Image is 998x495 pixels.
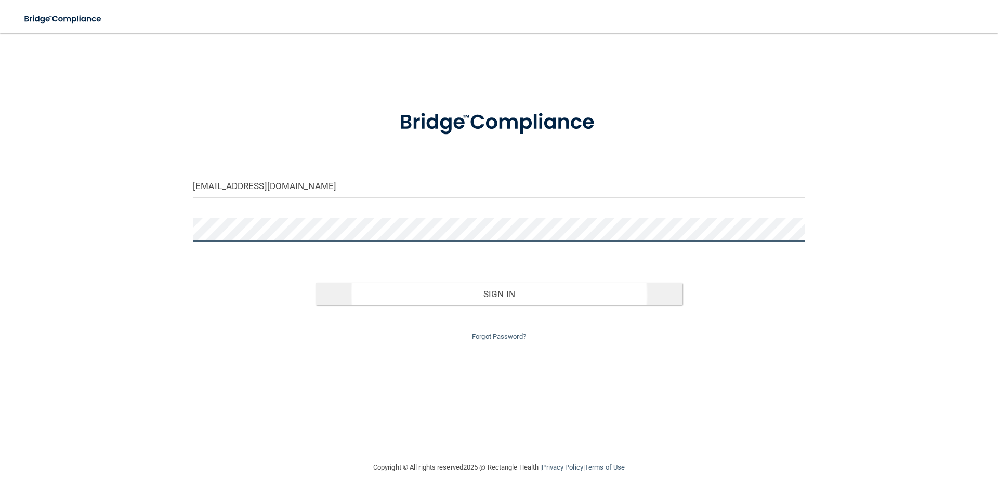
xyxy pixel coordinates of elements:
[16,8,111,30] img: bridge_compliance_login_screen.278c3ca4.svg
[378,96,620,150] img: bridge_compliance_login_screen.278c3ca4.svg
[818,421,986,463] iframe: Drift Widget Chat Controller
[309,451,689,484] div: Copyright © All rights reserved 2025 @ Rectangle Health | |
[193,175,805,198] input: Email
[316,283,683,305] button: Sign In
[585,463,625,471] a: Terms of Use
[472,332,526,340] a: Forgot Password?
[542,463,583,471] a: Privacy Policy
